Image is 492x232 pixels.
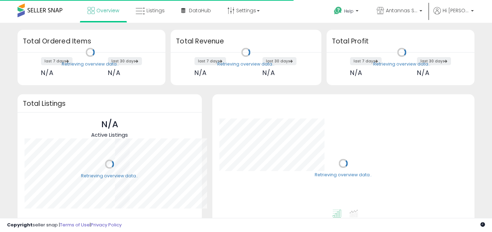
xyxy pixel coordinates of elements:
span: Help [344,8,354,14]
div: Retrieving overview data.. [373,61,430,67]
a: Help [328,1,365,23]
div: Retrieving overview data.. [81,173,138,179]
span: Hi [PERSON_NAME] [443,7,469,14]
a: Hi [PERSON_NAME] [433,7,474,23]
span: DataHub [189,7,211,14]
strong: Copyright [7,221,33,228]
span: Antannas Store [386,7,417,14]
div: seller snap | | [7,222,122,228]
div: Retrieving overview data.. [315,172,372,178]
span: Listings [146,7,165,14]
div: Retrieving overview data.. [62,61,119,67]
span: Overview [96,7,119,14]
i: Get Help [334,6,342,15]
div: Retrieving overview data.. [217,61,274,67]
